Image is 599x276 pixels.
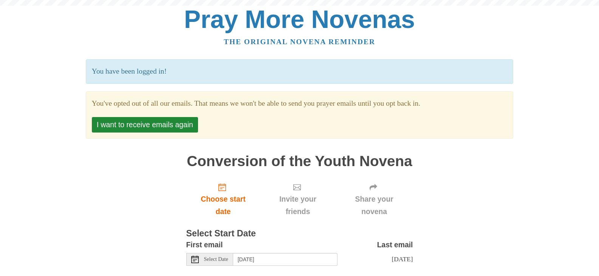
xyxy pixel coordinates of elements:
section: You've opted out of all our emails. That means we won't be able to send you prayer emails until y... [92,97,507,110]
button: I want to receive emails again [92,117,198,133]
span: Choose start date [194,193,253,218]
h1: Conversion of the Youth Novena [186,153,413,170]
div: Click "Next" to confirm your start date first. [336,177,413,222]
div: Click "Next" to confirm your start date first. [260,177,335,222]
a: The original novena reminder [224,38,375,46]
span: Select Date [204,257,228,262]
a: Pray More Novenas [184,5,415,33]
span: Invite your friends [268,193,328,218]
span: Share your novena [343,193,406,218]
label: Last email [377,239,413,251]
h3: Select Start Date [186,229,413,239]
span: [DATE] [392,255,413,263]
label: First email [186,239,223,251]
a: Choose start date [186,177,260,222]
p: You have been logged in! [86,59,513,84]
